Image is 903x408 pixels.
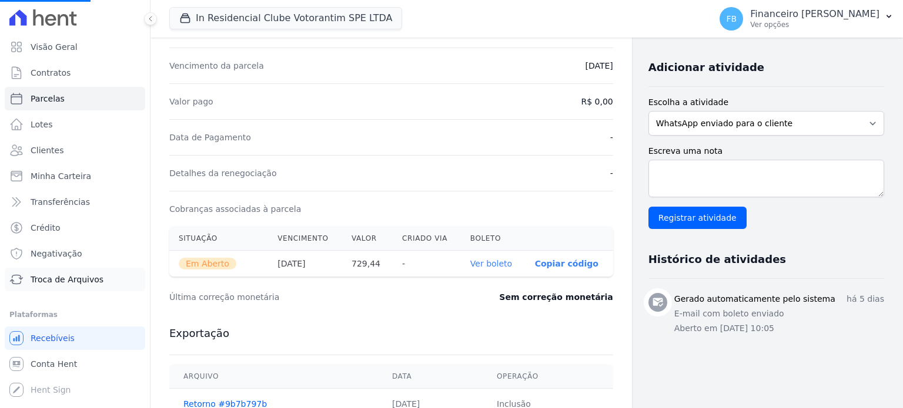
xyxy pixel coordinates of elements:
[648,145,884,157] label: Escreva uma nota
[5,113,145,136] a: Lotes
[31,248,82,259] span: Negativação
[342,251,393,277] th: 729,44
[31,274,103,285] span: Troca de Arquivos
[169,60,264,72] dt: Vencimento da parcela
[750,20,879,29] p: Ver opções
[169,227,268,251] th: Situação
[5,216,145,240] a: Crédito
[31,93,65,104] span: Parcelas
[674,293,835,305] h3: Gerado automaticamente pelo sistema
[750,8,879,20] p: Financeiro [PERSON_NAME]
[5,352,145,376] a: Conta Hent
[31,358,77,370] span: Conta Hent
[5,35,145,59] a: Visão Geral
[169,326,613,340] h3: Exportação
[5,326,145,350] a: Recebíveis
[499,291,613,303] dd: Sem correção monetária
[169,203,301,215] dt: Cobranças associadas à parcela
[648,252,786,267] h3: Histórico de atividades
[31,119,53,130] span: Lotes
[5,61,145,85] a: Contratos
[169,96,213,107] dt: Valor pago
[581,96,613,107] dd: R$ 0,00
[169,365,378,389] th: Arquivo
[470,259,512,268] a: Ver boleto
[610,167,613,179] dd: -
[5,190,145,214] a: Transferências
[169,291,432,303] dt: Última correção monetária
[5,87,145,110] a: Parcelas
[169,7,402,29] button: In Residencial Clube Votorantim SPE LTDA
[847,293,884,305] p: há 5 dias
[674,322,884,335] p: Aberto em [DATE] 10:05
[179,258,236,269] span: Em Aberto
[648,96,884,109] label: Escolha a atividade
[5,268,145,291] a: Troca de Arquivos
[31,41,78,53] span: Visão Geral
[726,15,737,23] span: FB
[31,170,91,182] span: Minha Carteira
[169,131,251,143] dt: Data de Pagamento
[648,60,764,75] h3: Adicionar atividade
[31,222,61,234] span: Crédito
[342,227,393,251] th: Valor
[169,167,277,179] dt: Detalhes da renegociação
[5,139,145,162] a: Clientes
[9,308,141,322] div: Plataformas
[710,2,903,35] button: FB Financeiro [PERSON_NAME] Ver opções
[535,259,598,268] button: Copiar código
[31,144,63,156] span: Clientes
[268,227,342,251] th: Vencimento
[585,60,613,72] dd: [DATE]
[483,365,613,389] th: Operação
[31,196,90,208] span: Transferências
[31,332,75,344] span: Recebíveis
[393,251,461,277] th: -
[31,67,71,79] span: Contratos
[648,207,747,229] input: Registrar atividade
[461,227,526,251] th: Boleto
[5,242,145,265] a: Negativação
[378,365,483,389] th: Data
[268,251,342,277] th: [DATE]
[5,164,145,188] a: Minha Carteira
[610,131,613,143] dd: -
[393,227,461,251] th: Criado via
[674,308,884,320] p: E-mail com boleto enviado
